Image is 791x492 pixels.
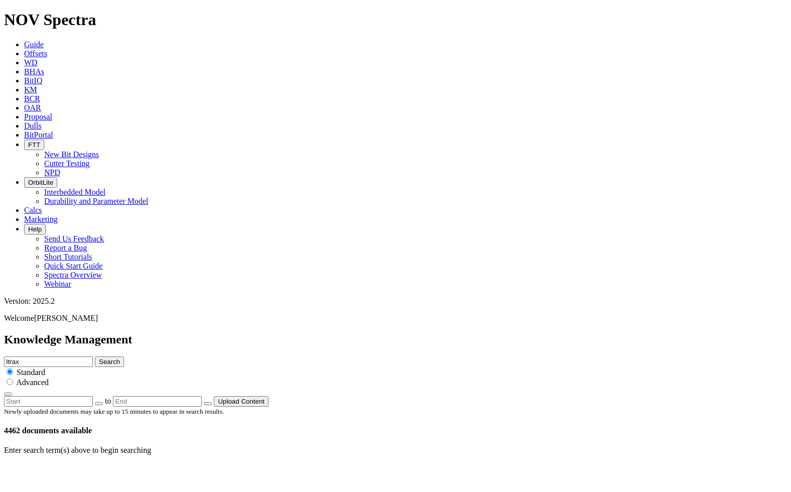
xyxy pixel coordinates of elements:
[24,94,40,103] a: BCR
[34,314,98,322] span: [PERSON_NAME]
[28,141,40,149] span: FTT
[44,271,102,279] a: Spectra Overview
[24,224,46,234] button: Help
[44,188,105,196] a: Interbedded Model
[24,85,37,94] a: KM
[44,150,99,159] a: New Bit Designs
[214,396,269,407] button: Upload Content
[28,225,42,233] span: Help
[44,234,104,243] a: Send Us Feedback
[24,76,42,85] a: BitIQ
[28,179,53,186] span: OrbitLite
[4,314,787,323] p: Welcome
[24,140,44,150] button: FTT
[105,397,111,405] span: to
[4,446,787,455] p: Enter search term(s) above to begin searching
[24,177,57,188] button: OrbitLite
[24,131,53,139] a: BitPortal
[44,243,87,252] a: Report a Bug
[24,67,44,76] a: BHAs
[24,103,41,112] a: OAR
[44,280,71,288] a: Webinar
[44,253,92,261] a: Short Tutorials
[113,396,202,407] input: End
[24,215,58,223] a: Marketing
[24,49,47,58] a: Offsets
[24,121,42,130] a: Dulls
[4,11,787,29] h1: NOV Spectra
[4,333,787,346] h2: Knowledge Management
[4,426,787,435] h4: 4462 documents available
[4,297,787,306] div: Version: 2025.2
[24,58,38,67] a: WD
[4,408,224,415] small: Newly uploaded documents may take up to 15 minutes to appear in search results.
[44,262,102,270] a: Quick Start Guide
[4,396,93,407] input: Start
[24,206,42,214] a: Calcs
[44,159,90,168] a: Cutter Testing
[17,368,45,377] span: Standard
[16,378,49,387] span: Advanced
[44,197,149,205] a: Durability and Parameter Model
[24,112,52,121] a: Proposal
[44,168,60,177] a: NPD
[24,40,44,49] a: Guide
[95,356,124,367] button: Search
[4,356,93,367] input: e.g. Smoothsteer Record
